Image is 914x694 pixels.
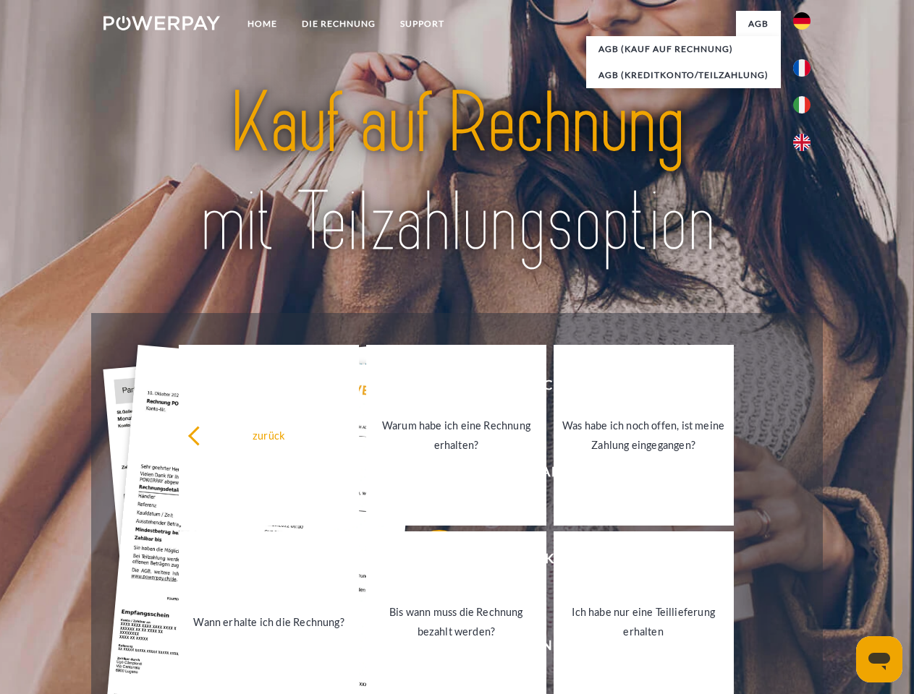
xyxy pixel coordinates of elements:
div: Wann erhalte ich die Rechnung? [187,612,350,631]
div: Warum habe ich eine Rechnung erhalten? [375,416,538,455]
a: DIE RECHNUNG [289,11,388,37]
img: fr [793,59,811,77]
a: Was habe ich noch offen, ist meine Zahlung eingegangen? [554,345,734,526]
img: it [793,96,811,113]
img: title-powerpay_de.svg [138,69,776,277]
div: Bis wann muss die Rechnung bezahlt werden? [375,602,538,641]
img: logo-powerpay-white.svg [103,16,220,30]
iframe: Schaltfläche zum Öffnen des Messaging-Fensters [856,636,902,682]
a: agb [736,11,781,37]
a: SUPPORT [388,11,457,37]
img: de [793,12,811,30]
a: AGB (Kreditkonto/Teilzahlung) [586,62,781,88]
div: zurück [187,425,350,445]
a: AGB (Kauf auf Rechnung) [586,36,781,62]
div: Ich habe nur eine Teillieferung erhalten [562,602,725,641]
img: en [793,134,811,151]
div: Was habe ich noch offen, ist meine Zahlung eingegangen? [562,416,725,455]
a: Home [235,11,289,37]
